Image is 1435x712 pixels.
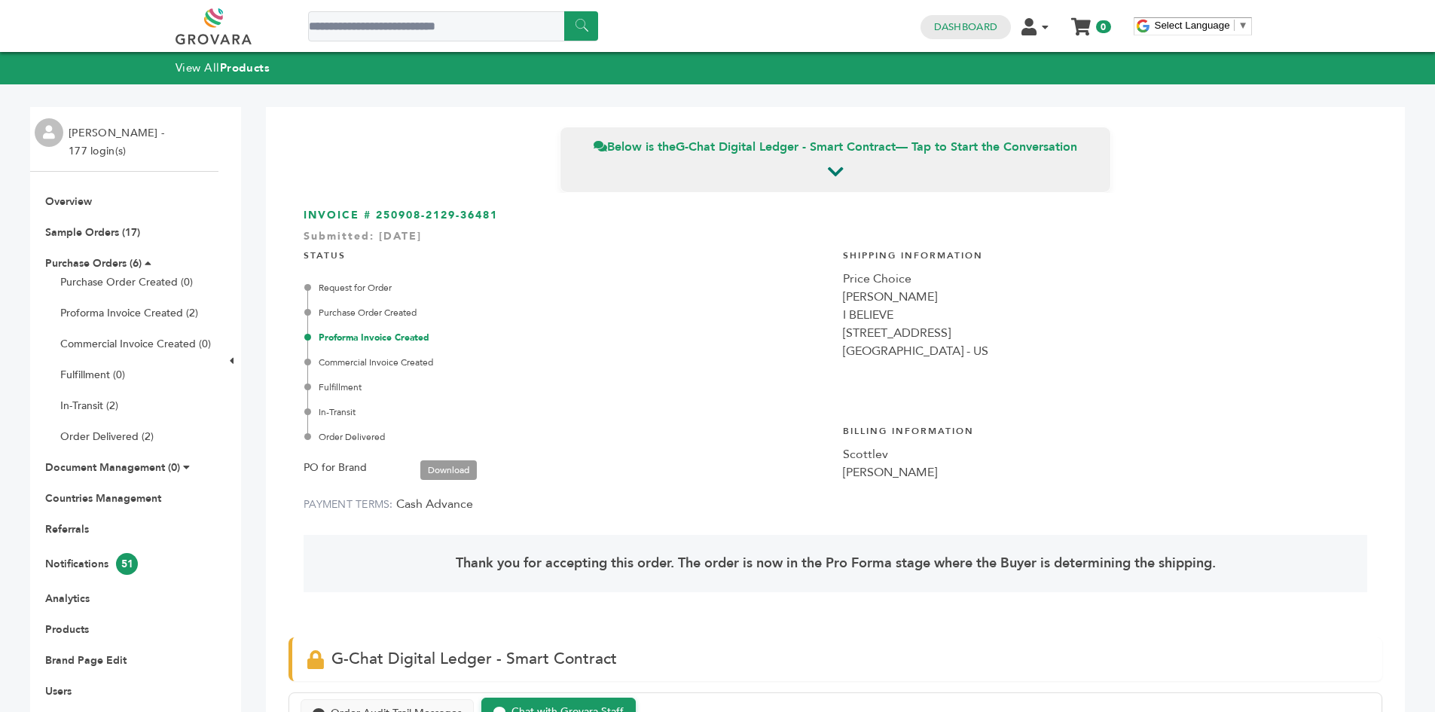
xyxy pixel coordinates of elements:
[1096,20,1110,33] span: 0
[307,430,828,444] div: Order Delivered
[60,399,118,413] a: In-Transit (2)
[60,429,154,444] a: Order Delivered (2)
[60,306,198,320] a: Proforma Invoice Created (2)
[420,460,477,480] a: Download
[1072,14,1089,29] a: My Cart
[843,306,1367,324] div: I BELIEVE
[304,497,393,512] label: PAYMENT TERMS:
[676,139,896,155] strong: G-Chat Digital Ledger - Smart Contract
[45,491,161,506] a: Countries Management
[176,60,270,75] a: View AllProducts
[1238,20,1248,31] span: ▼
[60,337,211,351] a: Commercial Invoice Created (0)
[934,20,997,34] a: Dashboard
[45,460,180,475] a: Document Management (0)
[45,225,140,240] a: Sample Orders (17)
[843,238,1367,270] h4: Shipping Information
[843,445,1367,463] div: Scottlev
[304,459,367,477] label: PO for Brand
[220,60,270,75] strong: Products
[307,356,828,369] div: Commercial Invoice Created
[843,463,1367,481] div: [PERSON_NAME]
[843,342,1367,360] div: [GEOGRAPHIC_DATA] - US
[304,229,1367,252] div: Submitted: [DATE]
[307,380,828,394] div: Fulfillment
[331,648,617,670] span: G-Chat Digital Ledger - Smart Contract
[843,270,1367,288] div: Price Choice
[308,11,598,41] input: Search a product or brand...
[116,553,138,575] span: 51
[45,591,90,606] a: Analytics
[45,622,89,637] a: Products
[1155,20,1248,31] a: Select Language​
[35,118,63,147] img: profile.png
[843,324,1367,342] div: [STREET_ADDRESS]
[307,405,828,419] div: In-Transit
[304,535,1367,592] div: Thank you for accepting this order. The order is now in the Pro Forma stage where the Buyer is de...
[45,194,92,209] a: Overview
[60,275,193,289] a: Purchase Order Created (0)
[1234,20,1235,31] span: ​
[45,256,142,270] a: Purchase Orders (6)
[304,238,828,270] h4: STATUS
[843,288,1367,306] div: [PERSON_NAME]
[69,124,168,160] li: [PERSON_NAME] - 177 login(s)
[45,557,138,571] a: Notifications51
[304,208,1367,223] h3: INVOICE # 250908-2129-36481
[45,653,127,668] a: Brand Page Edit
[307,306,828,319] div: Purchase Order Created
[1155,20,1230,31] span: Select Language
[843,414,1367,445] h4: Billing Information
[45,684,72,698] a: Users
[594,139,1077,155] span: Below is the — Tap to Start the Conversation
[45,522,89,536] a: Referrals
[307,331,828,344] div: Proforma Invoice Created
[307,281,828,295] div: Request for Order
[60,368,125,382] a: Fulfillment (0)
[396,496,473,512] span: Cash Advance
